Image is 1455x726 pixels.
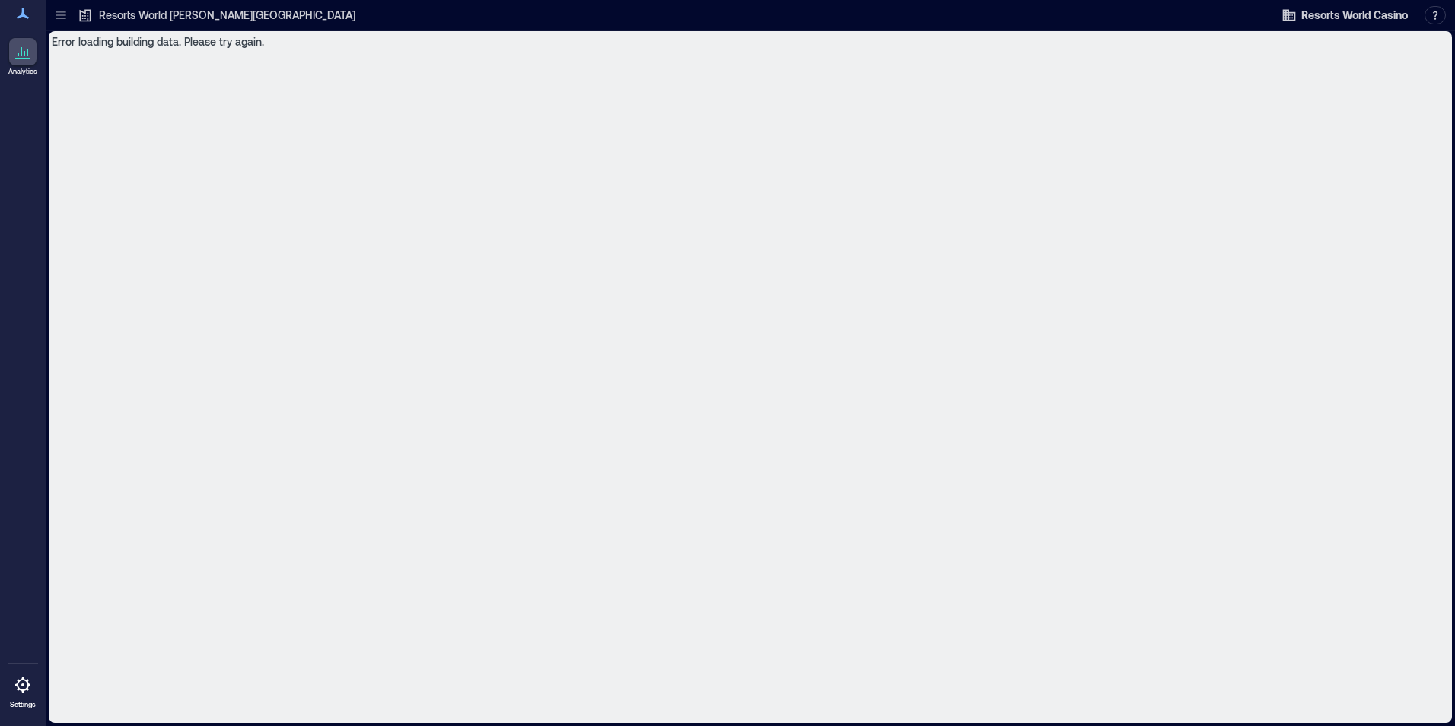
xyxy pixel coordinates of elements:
[10,700,36,709] p: Settings
[99,8,355,23] p: Resorts World [PERSON_NAME][GEOGRAPHIC_DATA]
[8,67,37,76] p: Analytics
[49,31,1452,723] div: Error loading building data. Please try again.
[4,33,42,81] a: Analytics
[1277,3,1412,27] button: Resorts World Casino
[5,667,41,714] a: Settings
[1301,8,1408,23] span: Resorts World Casino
